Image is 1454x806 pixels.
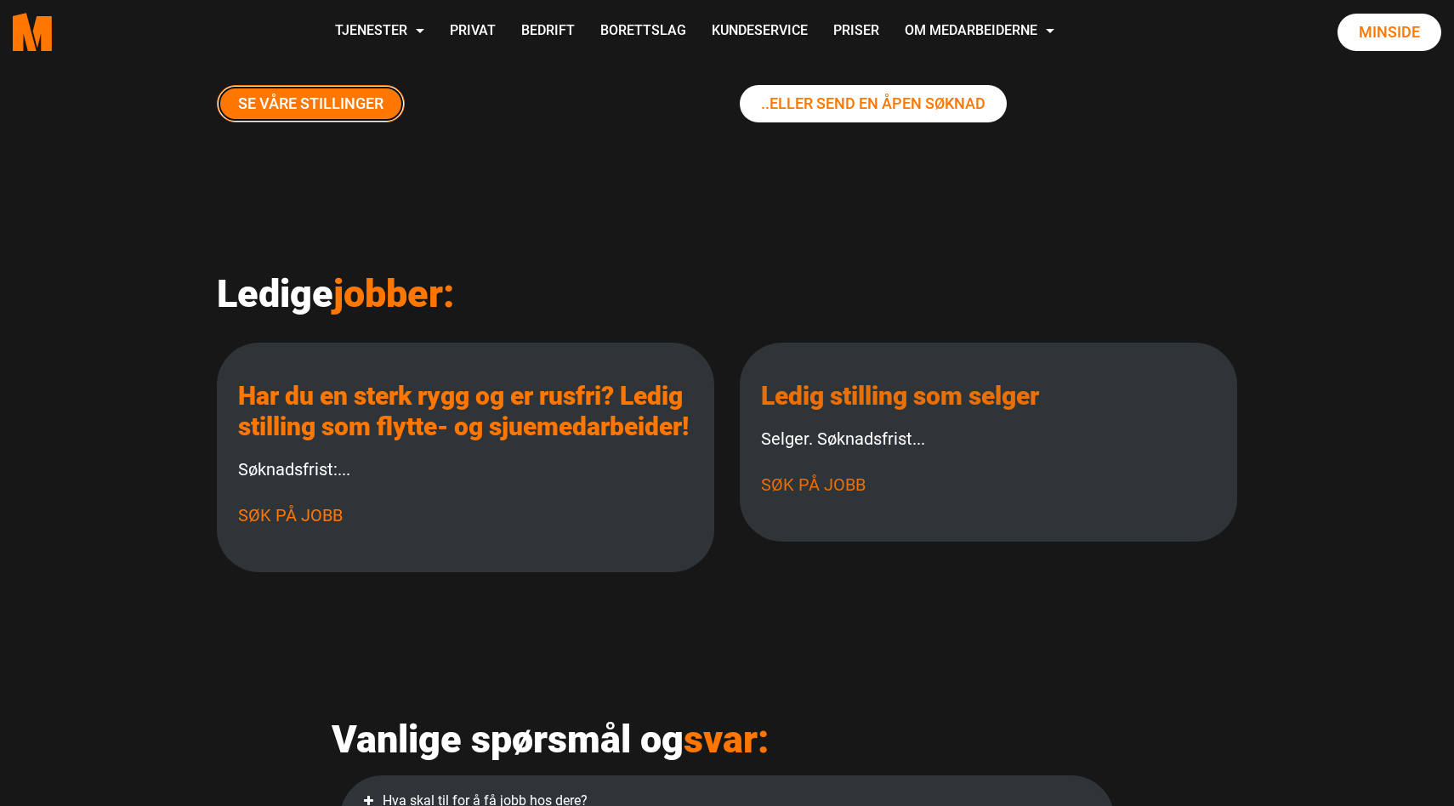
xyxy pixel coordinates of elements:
[217,271,1237,317] h2: Ledige
[238,505,343,525] a: Søk på jobb
[740,85,1007,122] a: ..eller send En Åpen søknad
[217,85,405,122] a: Se våre stillinger
[699,2,821,62] a: Kundeservice
[437,2,508,62] a: Privat
[508,2,588,62] a: Bedrift
[821,2,892,62] a: Priser
[322,2,437,62] a: Tjenester
[892,2,1067,62] a: Om Medarbeiderne
[588,2,699,62] a: Borettslag
[761,474,866,495] a: Søk på jobb
[761,381,1039,411] a: Les mer om Ledig stilling som selger main title
[238,455,693,484] p: Søknadsfrist:...
[332,717,1122,763] h2: Vanlige spørsmål og
[238,381,689,441] a: Les mer om Har du en sterk rygg og er rusfri? Ledig stilling som flytte- og sjuemedarbeider! main...
[1338,14,1441,51] a: Minside
[333,271,455,316] span: jobber:
[684,717,770,762] span: svar:
[761,424,1216,453] p: Selger. Søknadsfrist...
